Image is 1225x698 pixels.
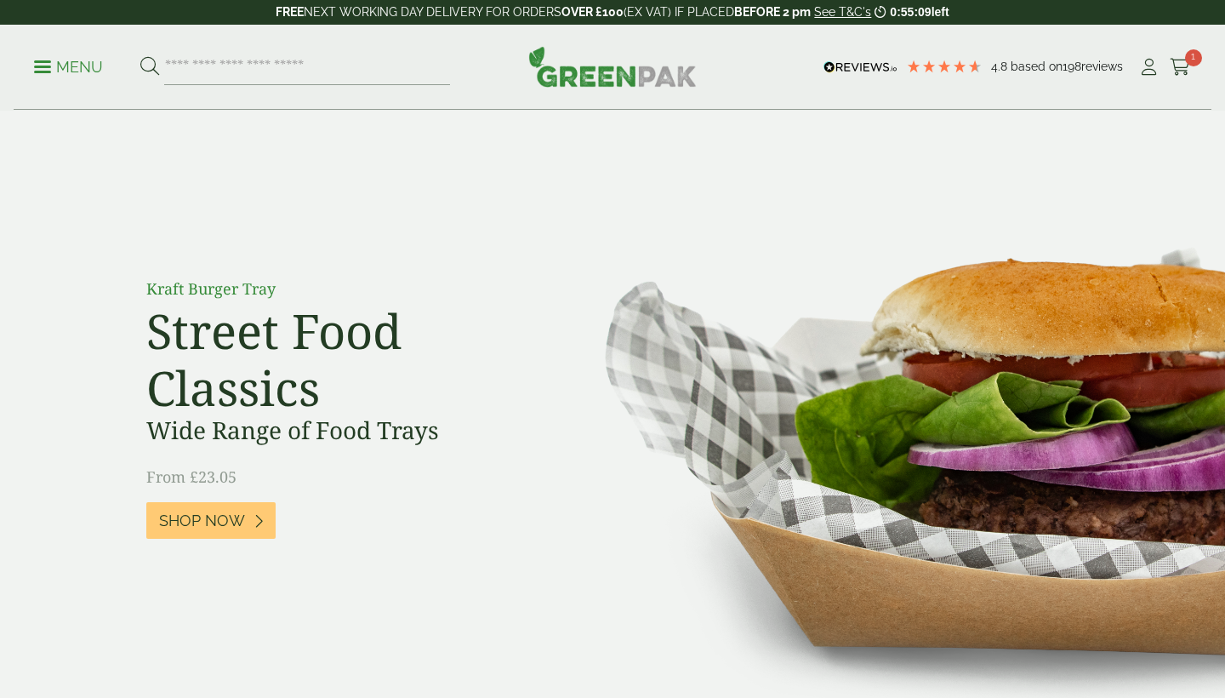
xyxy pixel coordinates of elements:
span: 0:55:09 [890,5,931,19]
span: 4.8 [991,60,1011,73]
span: reviews [1081,60,1123,73]
div: 4.79 Stars [906,59,983,74]
span: Based on [1011,60,1063,73]
span: 198 [1063,60,1081,73]
a: Menu [34,57,103,74]
p: Kraft Burger Tray [146,277,529,300]
a: 1 [1170,54,1191,80]
a: See T&C's [814,5,871,19]
strong: FREE [276,5,304,19]
span: From £23.05 [146,466,236,487]
img: REVIEWS.io [823,61,897,73]
strong: BEFORE 2 pm [734,5,811,19]
span: left [932,5,949,19]
a: Shop Now [146,502,276,539]
h3: Wide Range of Food Trays [146,416,529,445]
p: Menu [34,57,103,77]
i: Cart [1170,59,1191,76]
img: GreenPak Supplies [528,46,697,87]
span: 1 [1185,49,1202,66]
h2: Street Food Classics [146,302,529,416]
i: My Account [1138,59,1159,76]
span: Shop Now [159,512,245,530]
strong: OVER £100 [561,5,624,19]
